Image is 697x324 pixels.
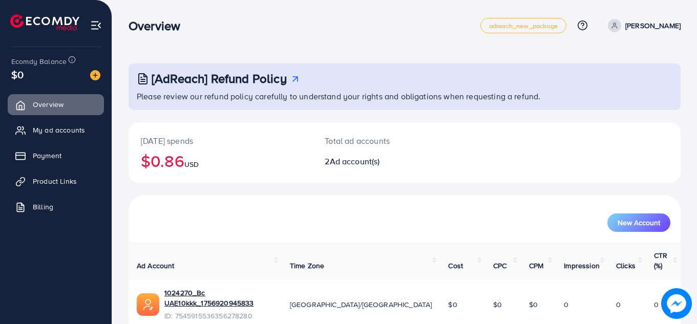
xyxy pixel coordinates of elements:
p: Total ad accounts [325,135,438,147]
img: image [662,289,691,318]
span: 0 [564,299,568,310]
p: Please review our refund policy carefully to understand your rights and obligations when requesti... [137,90,674,102]
span: $0 [11,67,24,82]
span: Ad account(s) [330,156,380,167]
span: Time Zone [290,261,324,271]
span: Ad Account [137,261,175,271]
span: [GEOGRAPHIC_DATA]/[GEOGRAPHIC_DATA] [290,299,432,310]
span: Payment [33,150,61,161]
h3: [AdReach] Refund Policy [152,71,287,86]
span: ID: 7545915536356278280 [164,311,273,321]
span: $0 [529,299,538,310]
a: Product Links [8,171,104,191]
span: CTR (%) [654,250,667,271]
span: Ecomdy Balance [11,56,67,67]
a: Payment [8,145,104,166]
span: New Account [618,219,660,226]
span: Product Links [33,176,77,186]
a: 1024270_Bc UAE10kkk_1756920945833 [164,288,273,309]
a: Billing [8,197,104,217]
img: image [90,70,100,80]
h2: $0.86 [141,151,300,170]
button: New Account [607,213,670,232]
p: [DATE] spends [141,135,300,147]
a: [PERSON_NAME] [604,19,681,32]
p: [PERSON_NAME] [625,19,681,32]
span: $0 [493,299,502,310]
a: adreach_new_package [480,18,566,33]
span: 0 [654,299,659,310]
span: CPC [493,261,506,271]
img: ic-ads-acc.e4c84228.svg [137,293,159,316]
span: Billing [33,202,53,212]
span: USD [184,159,199,169]
span: Cost [448,261,463,271]
h2: 2 [325,157,438,166]
span: $0 [448,299,457,310]
span: Overview [33,99,64,110]
span: My ad accounts [33,125,85,135]
span: CPM [529,261,543,271]
a: Overview [8,94,104,115]
span: Impression [564,261,600,271]
span: 0 [616,299,621,310]
img: logo [10,14,79,30]
img: menu [90,19,102,31]
span: adreach_new_package [489,23,558,29]
span: Clicks [616,261,636,271]
a: My ad accounts [8,120,104,140]
h3: Overview [129,18,188,33]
